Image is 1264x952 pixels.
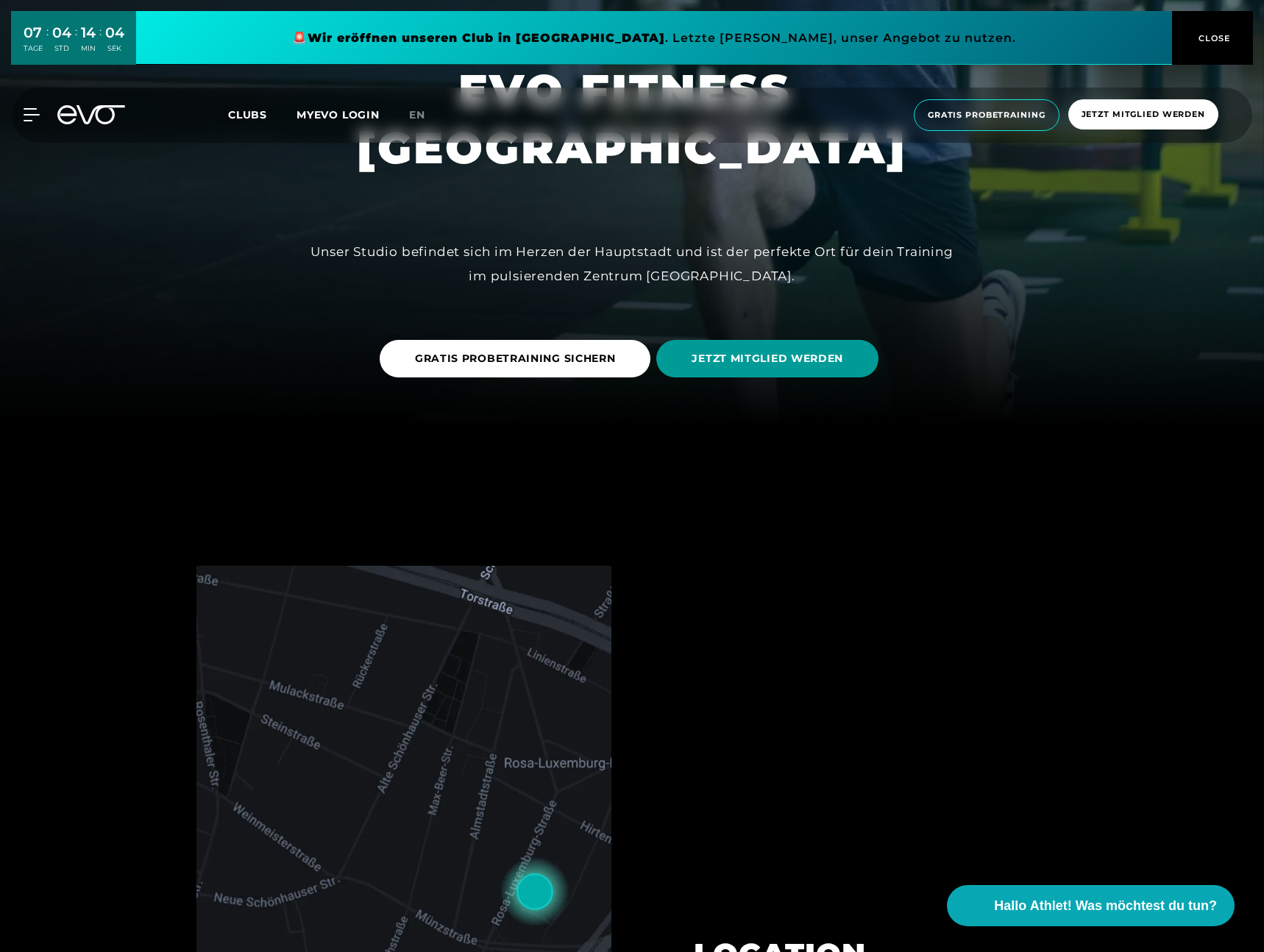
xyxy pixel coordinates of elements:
[692,351,843,366] span: JETZT MITGLIED WERDEN
[297,108,380,121] a: MYEVO LOGIN
[415,351,616,366] span: GRATIS PROBETRAINING SICHERN
[909,99,1064,131] a: Gratis Probetraining
[656,329,884,388] a: JETZT MITGLIED WERDEN
[81,43,96,54] div: MIN
[105,43,124,54] div: SEK
[24,43,43,54] div: TAGE
[409,108,425,121] span: en
[1082,108,1205,121] span: Jetzt Mitglied werden
[928,109,1045,121] span: Gratis Probetraining
[1064,99,1223,131] a: Jetzt Mitglied werden
[99,24,102,63] div: :
[301,240,963,288] div: Unser Studio befindet sich im Herzen der Hauptstadt und ist der perfekte Ort für dein Training im...
[228,107,297,121] a: Clubs
[994,896,1217,916] span: Hallo Athlet! Was möchtest du tun?
[24,22,43,43] div: 07
[105,22,124,43] div: 04
[81,22,96,43] div: 14
[75,24,77,63] div: :
[947,885,1235,926] button: Hallo Athlet! Was möchtest du tun?
[46,24,49,63] div: :
[380,329,657,388] a: GRATIS PROBETRAINING SICHERN
[228,108,267,121] span: Clubs
[409,107,443,124] a: en
[52,22,71,43] div: 04
[1195,32,1231,45] span: CLOSE
[52,43,71,54] div: STD
[1172,11,1253,65] button: CLOSE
